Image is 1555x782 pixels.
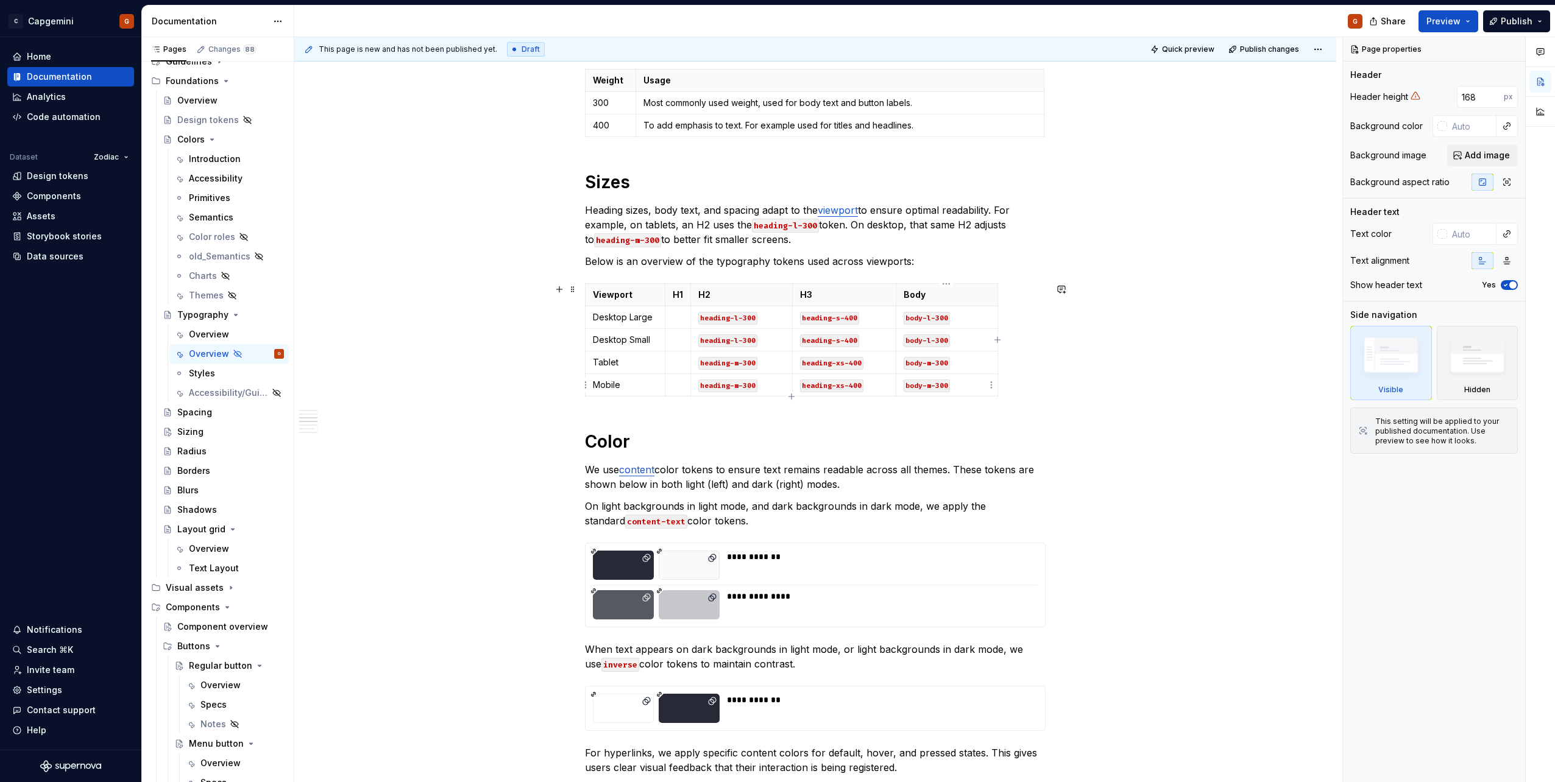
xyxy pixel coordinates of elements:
[189,192,230,204] div: Primitives
[1381,15,1406,27] span: Share
[7,640,134,660] button: Search ⌘K
[158,520,289,539] a: Layout grid
[698,357,757,370] code: heading-m-300
[152,15,267,27] div: Documentation
[27,704,96,716] div: Contact support
[200,679,241,691] div: Overview
[1447,115,1497,137] input: Auto
[177,309,228,321] div: Typography
[619,463,654,476] a: content
[1162,44,1214,54] span: Quick preview
[166,601,220,613] div: Components
[1447,144,1518,166] button: Add image
[169,149,289,169] a: Introduction
[585,171,1046,193] h1: Sizes
[585,431,1046,453] h1: Color
[189,660,252,672] div: Regular button
[169,286,289,305] a: Themes
[585,462,1046,491] p: We use color tokens to ensure text remains readable across all themes. These tokens are shown bel...
[1464,385,1490,395] div: Hidden
[7,206,134,226] a: Assets
[177,133,205,146] div: Colors
[1482,280,1496,290] label: Yes
[593,334,657,346] p: Desktop Small
[158,481,289,500] a: Blurs
[169,364,289,383] a: Styles
[177,445,207,457] div: Radius
[189,543,229,555] div: Overview
[88,149,134,166] button: Zodiac
[800,379,863,392] code: heading-xs-400
[177,504,217,516] div: Shadows
[1350,279,1422,291] div: Show header text
[1350,228,1392,240] div: Text color
[189,367,215,379] div: Styles
[593,379,657,391] p: Mobile
[189,348,229,360] div: Overview
[1240,44,1299,54] span: Publish changes
[169,558,289,578] a: Text Layout
[169,325,289,344] a: Overview
[177,523,225,535] div: Layout grid
[800,289,888,301] p: H3
[158,461,289,481] a: Borders
[177,484,199,496] div: Blurs
[7,186,134,206] a: Components
[158,110,289,130] a: Design tokens
[27,624,82,636] div: Notifications
[319,44,497,54] span: This page is new and has not been published yet.
[522,44,540,54] span: Draft
[1225,41,1305,58] button: Publish changes
[27,51,51,63] div: Home
[146,71,289,91] div: Foundations
[594,233,661,247] code: heading-m-300
[177,94,218,107] div: Overview
[1447,223,1497,245] input: Auto
[243,44,257,54] span: 88
[643,97,1037,109] p: Most commonly used weight, used for body text and button labels.
[169,734,289,753] a: Menu button
[7,166,134,186] a: Design tokens
[169,227,289,247] a: Color roles
[177,640,210,652] div: Buttons
[177,406,212,418] div: Spacing
[698,379,757,392] code: heading-m-300
[40,760,101,772] svg: Supernova Logo
[1504,92,1513,102] p: px
[189,387,268,399] div: Accessibility/Guide
[904,379,950,392] code: body-m-300
[1426,15,1461,27] span: Preview
[9,14,23,29] div: C
[181,753,289,773] a: Overview
[94,152,119,162] span: Zodiac
[818,204,858,216] a: viewport
[1353,16,1358,26] div: G
[189,562,239,574] div: Text Layout
[1350,326,1432,400] div: Visible
[158,130,289,149] a: Colors
[7,67,134,86] a: Documentation
[189,250,250,262] div: old_Semantics
[1363,10,1414,32] button: Share
[800,357,863,370] code: heading-xs-400
[601,658,639,672] code: inverse
[27,210,55,222] div: Assets
[698,312,757,325] code: heading-l-300
[1350,176,1450,188] div: Background aspect ratio
[189,738,244,750] div: Menu button
[189,172,243,185] div: Accessibility
[169,539,289,558] a: Overview
[27,170,88,182] div: Design tokens
[27,91,66,103] div: Analytics
[1375,417,1510,446] div: This setting will be applied to your published documentation. Use preview to see how it looks.
[124,16,129,26] div: G
[177,426,204,438] div: Sizing
[593,97,628,109] p: 300
[625,515,687,529] code: content-text
[27,644,73,656] div: Search ⌘K
[1350,120,1423,132] div: Background color
[169,188,289,208] a: Primitives
[169,344,289,364] a: OverviewG
[158,636,289,656] div: Buttons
